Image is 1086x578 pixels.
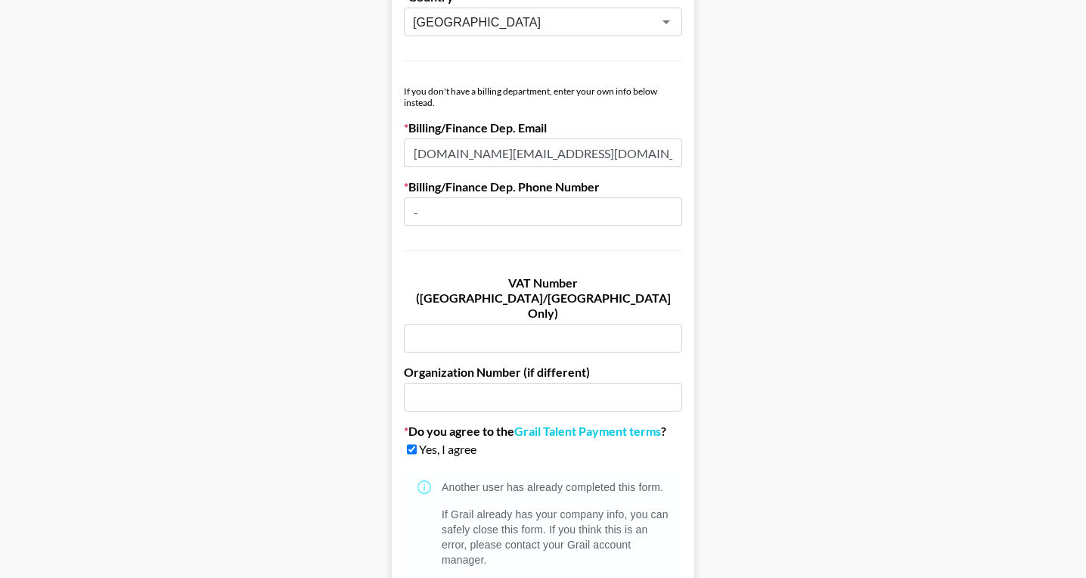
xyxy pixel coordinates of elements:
div: If you don't have a billing department, enter your own info below instead. [404,85,682,108]
label: Do you agree to the ? [404,424,682,439]
div: Another user has already completed this form. [442,480,670,495]
span: Yes, I agree [419,442,476,457]
label: Billing/Finance Dep. Email [404,120,682,135]
button: Open [656,11,677,33]
a: Grail Talent Payment terms [514,424,661,439]
label: Organization Number (if different) [404,365,682,380]
label: Billing/Finance Dep. Phone Number [404,179,682,194]
label: VAT Number ([GEOGRAPHIC_DATA]/[GEOGRAPHIC_DATA] Only) [404,275,682,321]
div: If Grail already has your company info, you can safely close this form. If you think this is an e... [442,507,670,567]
